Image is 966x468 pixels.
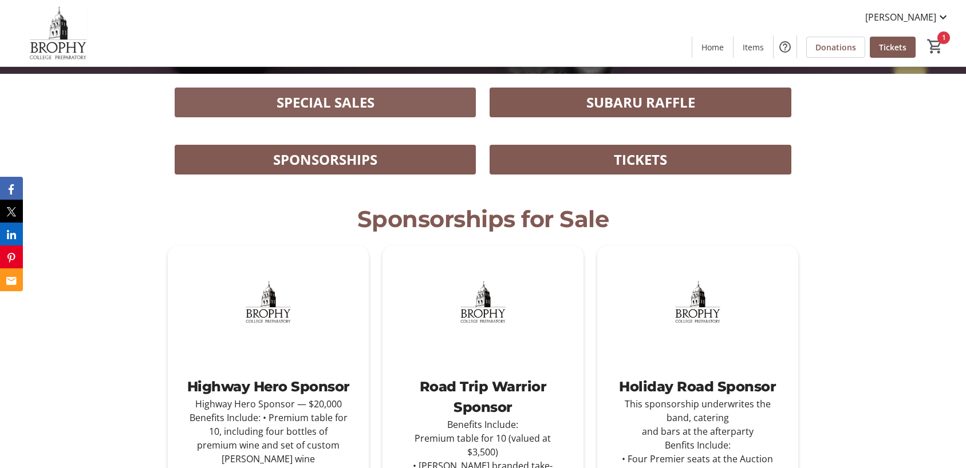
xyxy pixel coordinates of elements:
[168,202,798,236] p: Sponsorships for Sale
[597,245,798,358] img: Holiday Road Sponsor
[879,41,906,53] span: Tickets
[870,37,916,58] a: Tickets
[806,37,865,58] a: Donations
[865,10,936,24] span: [PERSON_NAME]
[815,41,856,53] span: Donations
[490,145,791,174] button: TICKETS
[186,376,350,397] div: Highway Hero Sponsor
[614,149,667,170] span: TICKETS
[7,5,109,62] img: Brophy College Preparatory 's Logo
[616,376,780,397] div: Holiday Road Sponsor
[743,41,764,53] span: Items
[168,245,369,358] img: Highway Hero Sponsor
[774,35,797,58] button: Help
[856,8,959,26] button: [PERSON_NAME]
[273,149,377,170] span: SPONSORSHIPS
[586,92,695,113] span: SUBARU RAFFLE
[734,37,773,58] a: Items
[401,376,565,418] div: Road Trip Warrior Sponsor
[925,36,945,57] button: Cart
[692,37,733,58] a: Home
[277,92,374,113] span: SPECIAL SALES
[175,145,476,174] button: SPONSORSHIPS
[701,41,724,53] span: Home
[175,88,476,117] button: SPECIAL SALES
[490,88,791,117] button: SUBARU RAFFLE
[383,245,583,358] img: Road Trip Warrior Sponsor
